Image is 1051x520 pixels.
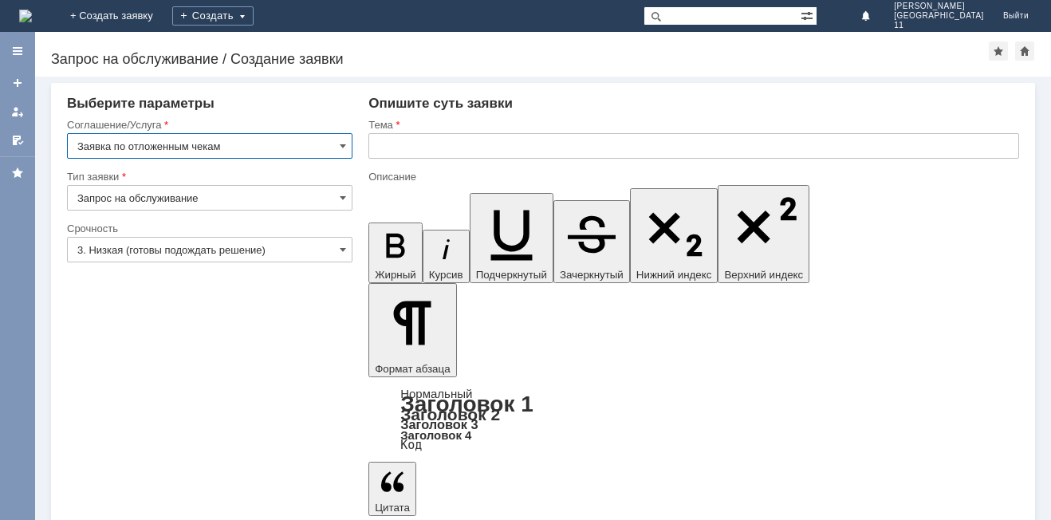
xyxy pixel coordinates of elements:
[19,10,32,22] img: logo
[400,417,478,431] a: Заголовок 3
[67,223,349,234] div: Срочность
[51,51,989,67] div: Запрос на обслуживание / Создание заявки
[630,188,718,283] button: Нижний индекс
[5,128,30,153] a: Мои согласования
[894,11,984,21] span: [GEOGRAPHIC_DATA]
[368,283,456,377] button: Формат абзаца
[724,269,803,281] span: Верхний индекс
[375,269,416,281] span: Жирный
[400,428,471,442] a: Заголовок 4
[67,171,349,182] div: Тип заявки
[718,185,809,283] button: Верхний индекс
[375,502,410,514] span: Цитата
[400,405,500,423] a: Заголовок 2
[476,269,547,281] span: Подчеркнутый
[67,120,349,130] div: Соглашение/Услуга
[989,41,1008,61] div: Добавить в избранное
[368,388,1019,451] div: Формат абзаца
[801,7,817,22] span: Расширенный поиск
[560,269,624,281] span: Зачеркнутый
[5,99,30,124] a: Мои заявки
[67,96,215,111] span: Выберите параметры
[368,223,423,283] button: Жирный
[636,269,712,281] span: Нижний индекс
[400,438,422,452] a: Код
[368,171,1016,182] div: Описание
[553,200,630,283] button: Зачеркнутый
[894,2,984,11] span: [PERSON_NAME]
[400,392,533,416] a: Заголовок 1
[400,387,472,400] a: Нормальный
[470,193,553,283] button: Подчеркнутый
[5,70,30,96] a: Создать заявку
[368,120,1016,130] div: Тема
[1015,41,1034,61] div: Сделать домашней страницей
[423,230,470,283] button: Курсив
[375,363,450,375] span: Формат абзаца
[19,10,32,22] a: Перейти на домашнюю страницу
[172,6,254,26] div: Создать
[894,21,984,30] span: 11
[368,96,513,111] span: Опишите суть заявки
[368,462,416,516] button: Цитата
[429,269,463,281] span: Курсив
